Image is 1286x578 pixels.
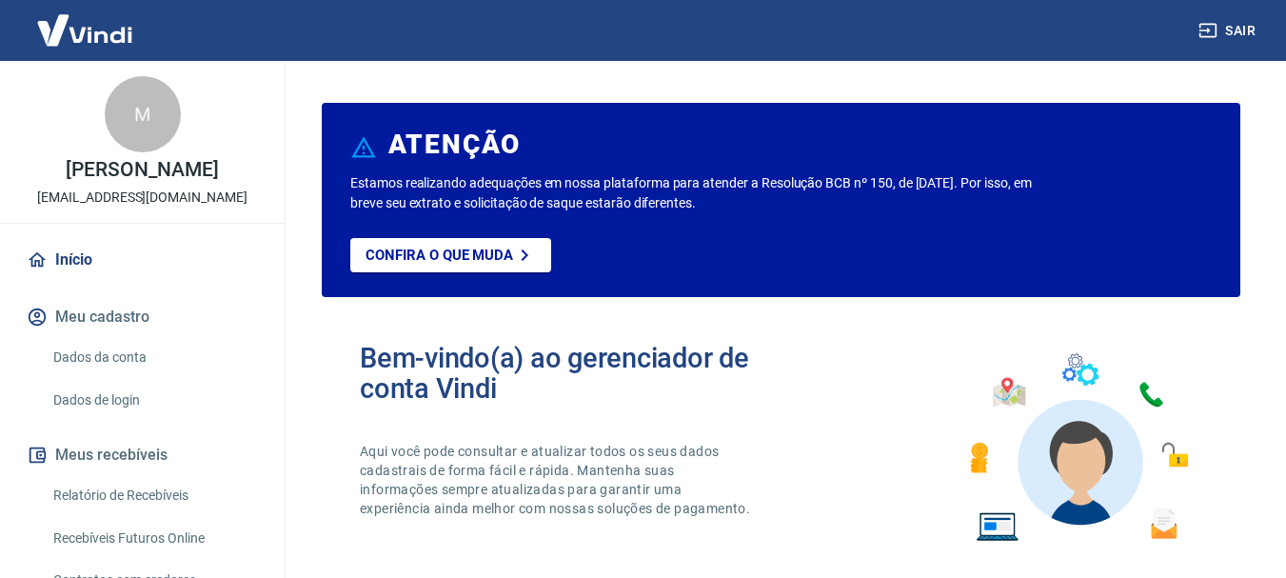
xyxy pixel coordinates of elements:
[366,247,513,264] p: Confira o que muda
[23,1,147,59] img: Vindi
[350,238,551,272] a: Confira o que muda
[46,476,262,515] a: Relatório de Recebíveis
[1195,13,1263,49] button: Sair
[23,239,262,281] a: Início
[23,296,262,338] button: Meu cadastro
[953,343,1202,553] img: Imagem de um avatar masculino com diversos icones exemplificando as funcionalidades do gerenciado...
[360,343,781,404] h2: Bem-vindo(a) ao gerenciador de conta Vindi
[388,135,521,154] h6: ATENÇÃO
[46,519,262,558] a: Recebíveis Futuros Online
[23,434,262,476] button: Meus recebíveis
[350,173,1039,213] p: Estamos realizando adequações em nossa plataforma para atender a Resolução BCB nº 150, de [DATE]....
[360,442,754,518] p: Aqui você pode consultar e atualizar todos os seus dados cadastrais de forma fácil e rápida. Mant...
[46,381,262,420] a: Dados de login
[66,160,218,180] p: [PERSON_NAME]
[37,188,247,208] p: [EMAIL_ADDRESS][DOMAIN_NAME]
[105,76,181,152] div: M
[46,338,262,377] a: Dados da conta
